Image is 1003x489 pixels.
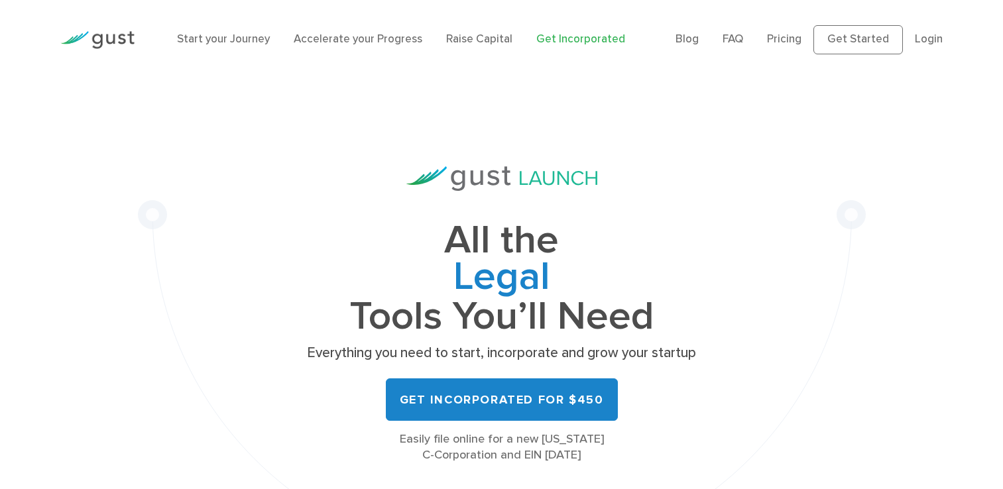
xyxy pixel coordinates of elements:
div: Easily file online for a new [US_STATE] C-Corporation and EIN [DATE] [303,431,701,463]
a: Pricing [767,32,801,46]
a: Raise Capital [446,32,512,46]
a: Accelerate your Progress [294,32,422,46]
a: Blog [676,32,699,46]
a: Login [915,32,943,46]
a: Get Started [813,25,903,54]
a: Get Incorporated for $450 [386,378,618,421]
a: Start your Journey [177,32,270,46]
h1: All the Tools You’ll Need [303,223,701,335]
p: Everything you need to start, incorporate and grow your startup [303,344,701,362]
img: Gust Logo [60,31,135,49]
img: Gust Launch Logo [406,166,597,191]
a: FAQ [723,32,743,46]
span: Legal [303,259,701,299]
a: Get Incorporated [536,32,625,46]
